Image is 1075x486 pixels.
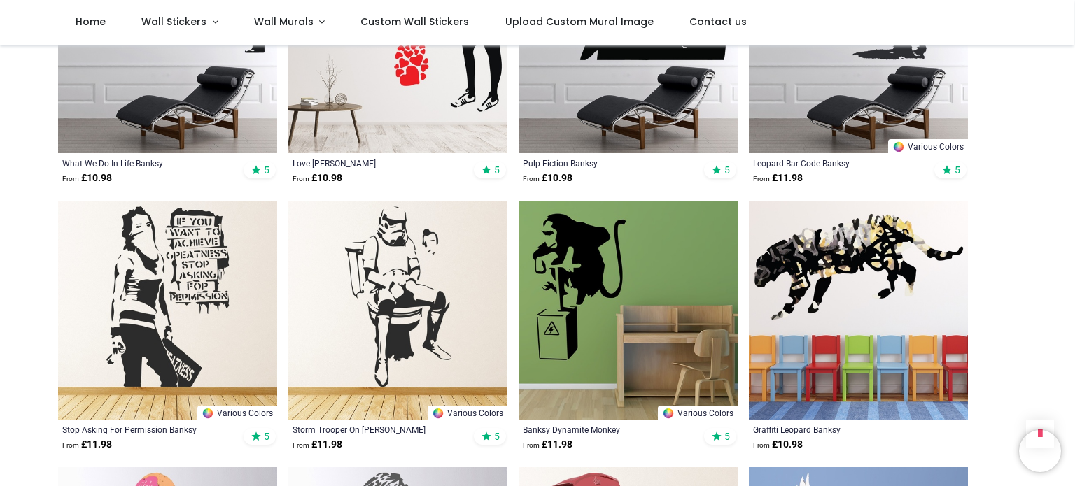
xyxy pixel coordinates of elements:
a: Storm Trooper On [PERSON_NAME] [293,424,461,435]
a: Various Colors [428,406,507,420]
span: 5 [955,164,960,176]
a: Love [PERSON_NAME] [293,157,461,169]
img: Color Wheel [892,141,905,153]
span: 5 [494,430,500,443]
span: 5 [724,164,730,176]
a: Banksy Dynamite Monkey [523,424,691,435]
span: Upload Custom Mural Image [505,15,654,29]
img: Color Wheel [202,407,214,420]
span: 5 [264,164,269,176]
a: Various Colors [888,139,968,153]
strong: £ 11.98 [753,171,803,185]
span: From [62,175,79,183]
img: Banksy Dynamite Monkey Wall Sticker [519,201,738,420]
span: 5 [724,430,730,443]
a: What We Do In Life Banksy [62,157,231,169]
a: Various Colors [658,406,738,420]
strong: £ 10.98 [62,171,112,185]
a: Leopard Bar Code Banksy [753,157,922,169]
strong: £ 10.98 [523,171,572,185]
span: From [753,441,770,449]
span: From [753,175,770,183]
span: Wall Murals [254,15,314,29]
span: From [293,441,309,449]
span: 5 [494,164,500,176]
span: Home [76,15,106,29]
strong: £ 11.98 [62,438,112,452]
img: Graffiti Leopard Banksy Wall Sticker [749,201,968,420]
span: From [523,175,540,183]
span: From [293,175,309,183]
span: 5 [264,430,269,443]
span: From [523,441,540,449]
span: Custom Wall Stickers [360,15,469,29]
a: Various Colors [197,406,277,420]
strong: £ 10.98 [293,171,342,185]
img: Stop Asking For Permission Banksy Wall Sticker [58,201,277,420]
span: Contact us [689,15,747,29]
span: Wall Stickers [141,15,206,29]
a: Graffiti Leopard Banksy [753,424,922,435]
strong: £ 11.98 [293,438,342,452]
img: Color Wheel [432,407,444,420]
iframe: Brevo live chat [1019,430,1061,472]
a: Pulp Fiction Banksy [523,157,691,169]
a: Stop Asking For Permission Banksy [62,424,231,435]
img: Storm Trooper On Loo Banksy Wall Sticker [288,201,507,420]
strong: £ 10.98 [753,438,803,452]
strong: £ 11.98 [523,438,572,452]
span: From [62,441,79,449]
img: Color Wheel [662,407,675,420]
